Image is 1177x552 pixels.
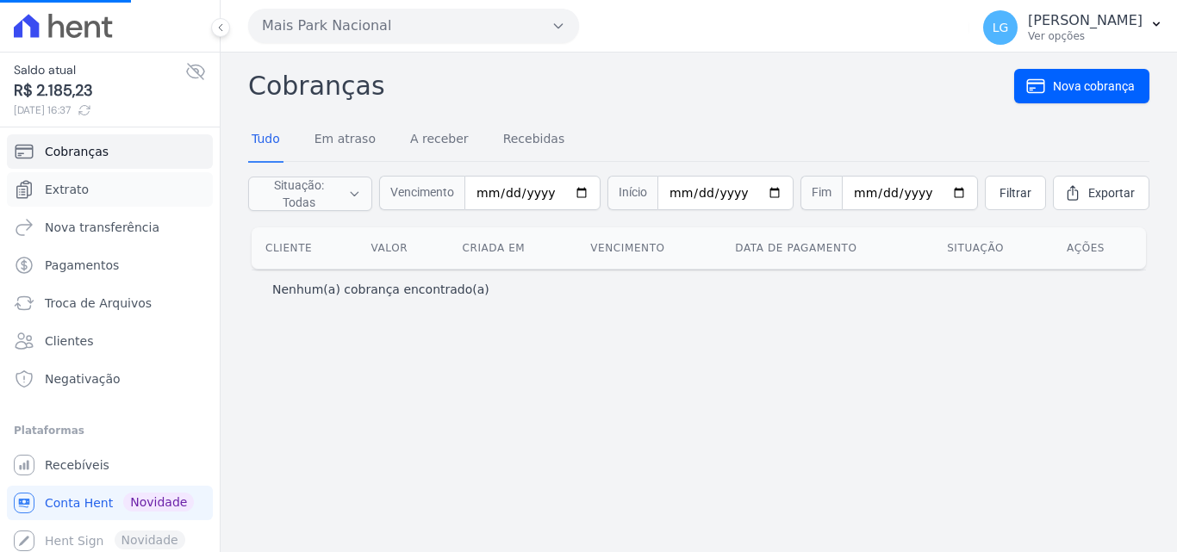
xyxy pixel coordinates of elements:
[7,324,213,358] a: Clientes
[14,61,185,79] span: Saldo atual
[379,176,464,210] span: Vencimento
[1014,69,1149,103] a: Nova cobrança
[1053,176,1149,210] a: Exportar
[45,456,109,474] span: Recebíveis
[500,118,569,163] a: Recebidas
[800,176,842,210] span: Fim
[248,9,579,43] button: Mais Park Nacional
[123,493,194,512] span: Novidade
[14,102,185,118] span: [DATE] 16:37
[248,177,372,211] button: Situação: Todas
[357,227,448,269] th: Valor
[985,176,1046,210] a: Filtrar
[7,448,213,482] a: Recebíveis
[272,281,489,298] p: Nenhum(a) cobrança encontrado(a)
[248,118,283,163] a: Tudo
[45,295,152,312] span: Troca de Arquivos
[1028,29,1143,43] p: Ver opções
[407,118,472,163] a: A receber
[14,79,185,102] span: R$ 2.185,23
[721,227,933,269] th: Data de pagamento
[576,227,721,269] th: Vencimento
[933,227,1053,269] th: Situação
[45,494,113,512] span: Conta Hent
[1053,78,1135,95] span: Nova cobrança
[7,286,213,320] a: Troca de Arquivos
[1053,227,1146,269] th: Ações
[7,210,213,245] a: Nova transferência
[45,143,109,160] span: Cobranças
[969,3,1177,52] button: LG [PERSON_NAME] Ver opções
[607,176,657,210] span: Início
[7,362,213,396] a: Negativação
[7,172,213,207] a: Extrato
[45,332,93,350] span: Clientes
[14,420,206,441] div: Plataformas
[993,22,1009,34] span: LG
[7,134,213,169] a: Cobranças
[448,227,576,269] th: Criada em
[45,219,159,236] span: Nova transferência
[1000,184,1031,202] span: Filtrar
[1028,12,1143,29] p: [PERSON_NAME]
[45,370,121,388] span: Negativação
[7,486,213,520] a: Conta Hent Novidade
[259,177,338,211] span: Situação: Todas
[248,66,1014,105] h2: Cobranças
[45,257,119,274] span: Pagamentos
[252,227,357,269] th: Cliente
[7,248,213,282] a: Pagamentos
[311,118,379,163] a: Em atraso
[45,181,89,198] span: Extrato
[1088,184,1135,202] span: Exportar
